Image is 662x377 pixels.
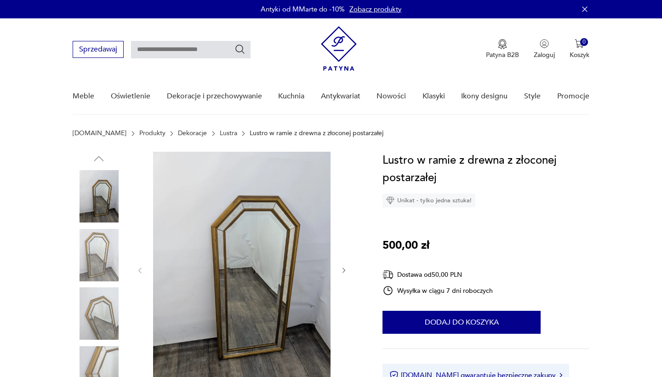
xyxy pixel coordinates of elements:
[557,79,589,114] a: Promocje
[139,130,165,137] a: Produkty
[111,79,150,114] a: Oświetlenie
[382,311,541,334] button: Dodaj do koszyka
[167,79,262,114] a: Dekoracje i przechowywanie
[382,152,589,187] h1: Lustro w ramie z drewna z złoconej postarzałej
[73,47,124,53] a: Sprzedawaj
[524,79,541,114] a: Style
[382,269,394,280] img: Ikona dostawy
[382,194,475,207] div: Unikat - tylko jedna sztuka!
[178,130,207,137] a: Dekoracje
[422,79,445,114] a: Klasyki
[498,39,507,49] img: Ikona medalu
[73,41,124,58] button: Sprzedawaj
[534,51,555,59] p: Zaloguj
[377,79,406,114] a: Nowości
[540,39,549,48] img: Ikonka użytkownika
[321,79,360,114] a: Antykwariat
[382,269,493,280] div: Dostawa od 50,00 PLN
[261,5,345,14] p: Antyki od MMarte do -10%
[278,79,304,114] a: Kuchnia
[73,229,125,281] img: Zdjęcie produktu Lustro w ramie z drewna z złoconej postarzałej
[534,39,555,59] button: Zaloguj
[486,39,519,59] a: Ikona medaluPatyna B2B
[250,130,383,137] p: Lustro w ramie z drewna z złoconej postarzałej
[73,170,125,223] img: Zdjęcie produktu Lustro w ramie z drewna z złoconej postarzałej
[73,287,125,340] img: Zdjęcie produktu Lustro w ramie z drewna z złoconej postarzałej
[486,51,519,59] p: Patyna B2B
[386,196,394,205] img: Ikona diamentu
[321,26,357,71] img: Patyna - sklep z meblami i dekoracjami vintage
[570,39,589,59] button: 0Koszyk
[461,79,508,114] a: Ikony designu
[575,39,584,48] img: Ikona koszyka
[382,285,493,296] div: Wysyłka w ciągu 7 dni roboczych
[382,237,429,254] p: 500,00 zł
[349,5,401,14] a: Zobacz produkty
[73,79,94,114] a: Meble
[486,39,519,59] button: Patyna B2B
[234,44,245,55] button: Szukaj
[570,51,589,59] p: Koszyk
[580,38,588,46] div: 0
[73,130,126,137] a: [DOMAIN_NAME]
[220,130,237,137] a: Lustra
